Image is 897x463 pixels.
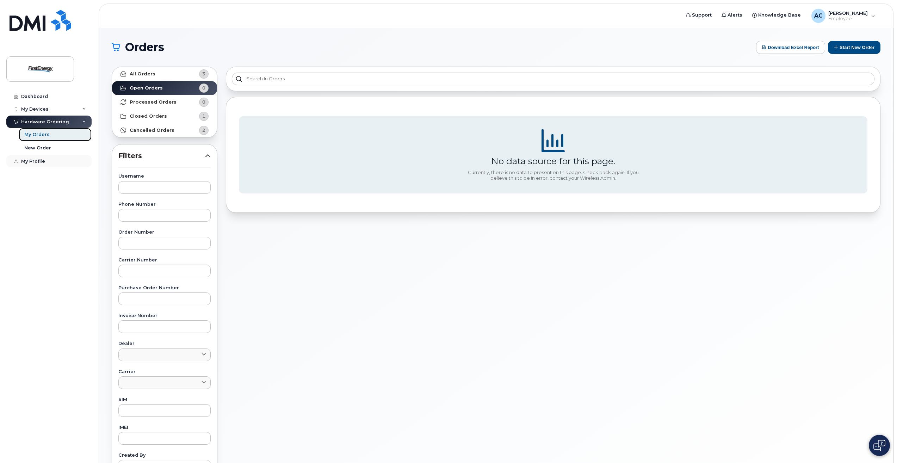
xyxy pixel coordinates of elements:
label: Carrier [118,370,211,374]
strong: All Orders [130,71,155,77]
span: Filters [118,151,205,161]
a: Closed Orders1 [112,109,217,123]
span: 0 [202,85,205,91]
label: Invoice Number [118,314,211,318]
a: All Orders3 [112,67,217,81]
button: Download Excel Report [756,41,825,54]
strong: Processed Orders [130,99,177,105]
span: 0 [202,99,205,105]
a: Open Orders0 [112,81,217,95]
label: Purchase Order Number [118,286,211,290]
span: 1 [202,113,205,119]
label: Phone Number [118,202,211,207]
strong: Open Orders [130,85,163,91]
label: Username [118,174,211,179]
label: SIM [118,397,211,402]
label: Dealer [118,341,211,346]
label: Order Number [118,230,211,235]
input: Search in orders [232,73,874,85]
strong: Closed Orders [130,113,167,119]
img: Open chat [873,440,885,451]
span: Orders [125,42,164,53]
button: Start New Order [828,41,880,54]
div: No data source for this page. [491,156,615,166]
span: 2 [202,127,205,134]
strong: Cancelled Orders [130,128,174,133]
a: Cancelled Orders2 [112,123,217,137]
div: Currently, there is no data to present on this page. Check back again. If you believe this to be ... [465,170,641,181]
span: 3 [202,70,205,77]
label: Carrier Number [118,258,211,263]
label: Created By [118,453,211,458]
label: IMEI [118,425,211,430]
a: Processed Orders0 [112,95,217,109]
